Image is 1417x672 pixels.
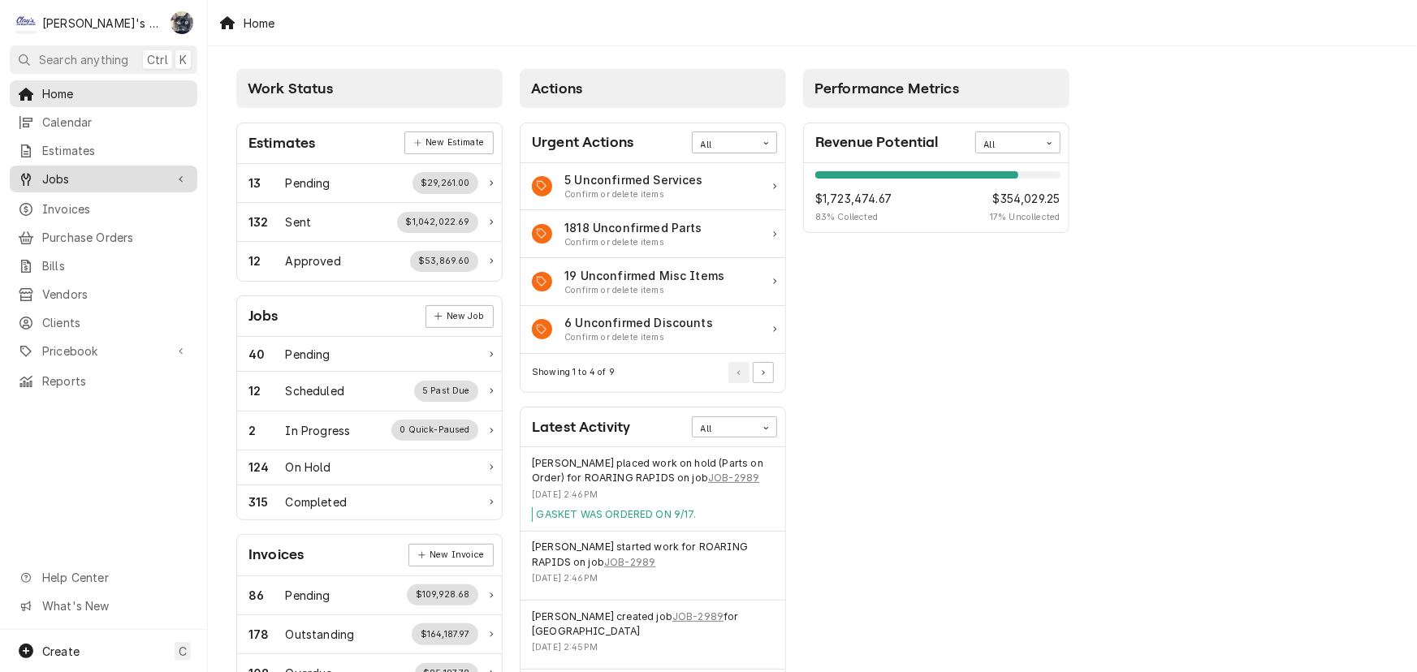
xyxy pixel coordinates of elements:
div: Card Data Filter Control [975,131,1061,153]
div: Event String [532,456,774,486]
div: Work Status Title [286,459,331,476]
div: Card Data [237,337,502,519]
div: Card: Revenue Potential [803,123,1069,234]
a: Work Status [237,450,502,485]
div: Work Status Supplemental Data [410,251,479,272]
div: Event Timestamp [532,641,774,654]
div: Work Status Count [248,174,286,192]
a: Action Item [521,210,785,258]
div: All [701,423,748,436]
div: Card Header [237,123,502,164]
a: Work Status [237,242,502,280]
div: Event String [532,540,774,570]
div: [PERSON_NAME]'s Refrigeration [42,15,162,32]
div: Card: Urgent Actions [520,123,786,393]
a: Work Status [237,372,502,411]
span: Performance Metrics [814,80,959,97]
div: Card Column Content [803,108,1069,278]
span: $354,029.25 [990,190,1060,207]
span: Reports [42,373,189,390]
a: Work Status [237,576,502,615]
div: Work Status Count [248,587,286,604]
a: New Job [426,305,494,328]
span: Calendar [42,114,189,131]
a: Go to Help Center [10,564,197,591]
a: Work Status [237,164,502,203]
a: New Estimate [404,131,493,154]
a: Work Status [237,337,502,372]
a: Invoices [10,196,197,222]
div: Card Data Filter Control [692,416,777,437]
a: Action Item [521,163,785,211]
div: Event [521,532,785,601]
div: Card Header [521,407,785,447]
div: Card Column Header [520,69,786,108]
button: Search anythingCtrlK [10,45,197,74]
div: Work Status Title [286,422,351,439]
div: Card Header [804,123,1069,163]
div: Current Page Details [532,366,615,379]
a: Action Item [521,306,785,354]
div: Work Status Title [286,382,344,399]
a: New Invoice [408,544,493,566]
div: Work Status Supplemental Data [391,420,478,441]
div: Card Title [248,132,315,154]
span: 17 % Uncollected [990,211,1060,224]
div: Revenue Potential [804,163,1069,233]
div: Card Header [521,123,785,163]
a: Action Item [521,258,785,306]
div: All [701,139,748,152]
a: Reports [10,368,197,394]
div: Action Item Title [564,267,724,284]
button: Go to Previous Page [728,362,750,383]
a: Home [10,80,197,107]
div: Card Title [248,305,279,327]
div: Work Status Supplemental Data [413,172,479,193]
div: Card Header [237,296,502,337]
a: Bills [10,252,197,279]
div: Card: Estimates [236,123,503,282]
div: Revenue Potential Collected [990,190,1060,224]
div: All [984,139,1031,152]
a: JOB-2989 [604,555,655,570]
div: Event Details [532,540,774,591]
span: Search anything [39,51,128,68]
div: Clay's Refrigeration's Avatar [15,11,37,34]
div: Card Column Header [803,69,1069,108]
div: Action Item Title [564,314,713,331]
div: Card Title [532,131,633,153]
span: $1,723,474.67 [815,190,892,207]
span: Work Status [248,80,333,97]
div: Work Status Count [248,459,286,476]
div: Work Status Title [286,213,312,230]
span: What's New [42,597,188,614]
div: Card Header [237,535,502,575]
a: Go to Jobs [10,166,197,192]
span: Actions [531,80,582,97]
div: Work Status Supplemental Data [407,584,478,605]
div: Pagination Controls [726,362,775,383]
div: Action Item Title [564,219,702,236]
span: K [179,51,187,68]
div: Action Item Suggestion [564,236,702,249]
div: Work Status Count [248,626,286,643]
div: Card Data [521,163,785,354]
div: Sarah Bendele's Avatar [171,11,193,34]
span: Pricebook [42,342,165,360]
span: Jobs [42,170,165,187]
div: Event Details [532,456,774,523]
div: Work Status Count [248,422,286,439]
a: Work Status [237,615,502,654]
div: Card Link Button [426,305,494,328]
span: Create [42,644,80,658]
a: Work Status [237,203,502,242]
div: Event Details [532,610,774,661]
a: Clients [10,309,197,336]
div: Work Status Title [286,174,330,192]
div: Work Status Count [248,346,286,363]
div: Action Item Title [564,171,703,188]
